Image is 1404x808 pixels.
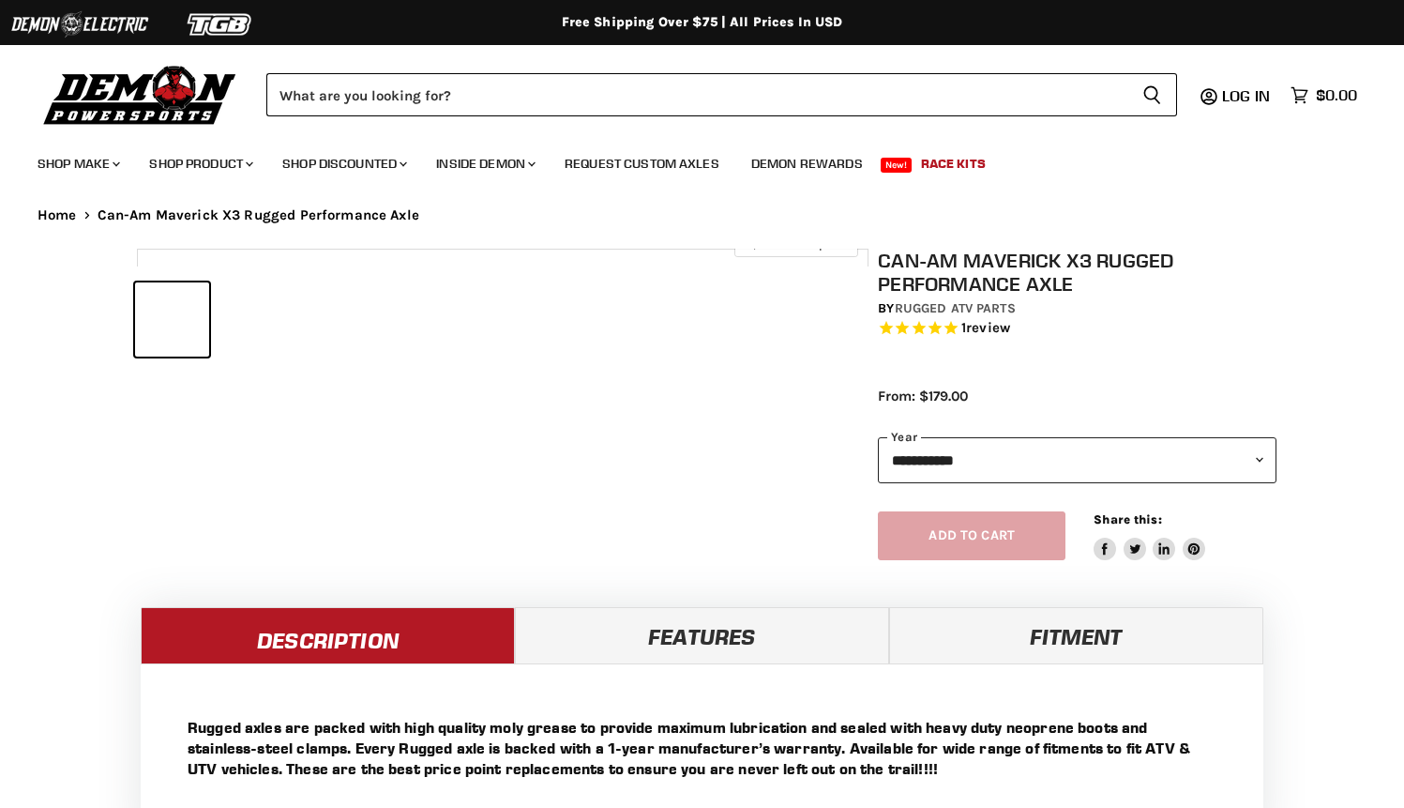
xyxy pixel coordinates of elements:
a: Inside Demon [422,145,547,183]
img: Demon Powersports [38,61,243,128]
span: Log in [1222,86,1270,105]
a: Fitment [889,607,1263,663]
img: TGB Logo 2 [150,7,291,42]
a: Request Custom Axles [551,145,733,183]
a: $0.00 [1281,82,1366,109]
span: New! [881,158,913,173]
a: Log in [1214,87,1281,104]
span: 1 reviews [961,320,1010,337]
span: Can-Am Maverick X3 Rugged Performance Axle [98,207,419,223]
form: Product [266,73,1177,116]
a: Home [38,207,77,223]
a: Description [141,607,515,663]
button: Search [1127,73,1177,116]
a: Features [515,607,889,663]
a: Shop Discounted [268,145,418,183]
a: Shop Product [135,145,264,183]
h1: Can-Am Maverick X3 Rugged Performance Axle [878,249,1276,296]
p: Rugged axles are packed with high quality moly grease to provide maximum lubrication and sealed w... [188,717,1216,779]
ul: Main menu [23,137,1352,183]
a: Rugged ATV Parts [895,300,1016,316]
span: Share this: [1094,512,1161,526]
div: by [878,298,1276,319]
span: $0.00 [1316,86,1357,104]
span: Rated 5.0 out of 5 stars 1 reviews [878,319,1276,339]
a: Race Kits [907,145,1000,183]
a: Demon Rewards [737,145,877,183]
span: From: $179.00 [878,388,968,404]
select: year [878,437,1276,483]
span: review [966,320,1010,337]
span: Click to expand [744,236,848,251]
a: Shop Make [23,145,131,183]
img: Demon Electric Logo 2 [9,7,150,42]
input: Search [266,73,1127,116]
button: IMAGE thumbnail [135,282,209,357]
aside: Share this: [1094,511,1205,561]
